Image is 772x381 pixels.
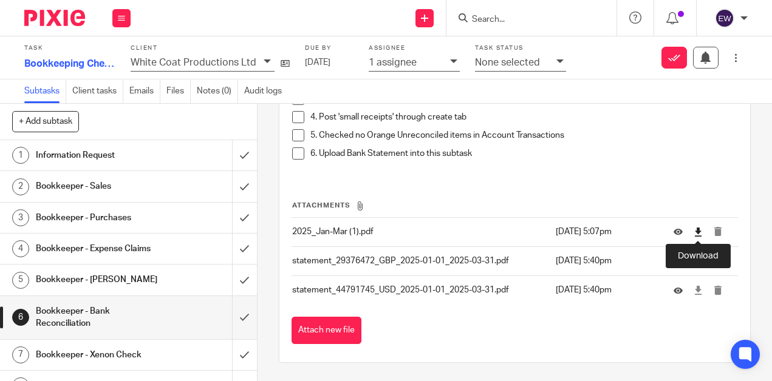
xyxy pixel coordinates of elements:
p: statement_44791745_USD_2025-01-01_2025-03-31.pdf [292,284,549,296]
div: 5 [12,272,29,289]
a: Audit logs [244,79,288,103]
p: 5. Checked no Orange Unreconciled items in Account Transactions [310,129,737,141]
img: Pixie [24,10,85,26]
div: 2 [12,178,29,195]
a: Client tasks [72,79,123,103]
div: 3 [12,209,29,226]
p: [DATE] 5:07pm [556,226,655,238]
div: 4 [12,240,29,257]
a: Emails [129,79,160,103]
label: Task status [475,44,566,52]
div: 7 [12,346,29,363]
p: 1 assignee [369,57,417,68]
h1: Bookkeeper - Expense Claims [36,240,159,258]
a: Files [166,79,191,103]
a: Download [694,284,703,296]
span: Attachments [292,202,350,209]
a: Download [694,255,703,267]
label: Assignee [369,44,460,52]
p: White Coat Productions Ltd [131,57,256,68]
div: 1 [12,147,29,164]
span: [DATE] [305,58,330,67]
a: Notes (0) [197,79,238,103]
h1: Information Request [36,146,159,164]
a: Subtasks [24,79,66,103]
label: Task [24,44,115,52]
p: 6. Upload Bank Statement into this subtask [310,147,737,160]
button: Attach new file [292,317,361,344]
h1: Bookkeeper - [PERSON_NAME] [36,271,159,289]
h1: Bookkeeper - Bank Reconciliation [36,302,159,333]
label: Client [131,44,290,52]
h1: Bookkeeper - Sales [36,177,159,195]
button: + Add subtask [12,111,79,132]
p: statement_29376472_GBP_2025-01-01_2025-03-31.pdf [292,255,549,267]
a: Download [694,226,703,238]
label: Due by [305,44,354,52]
p: [DATE] 5:40pm [556,284,655,296]
p: 2025_Jan-Mar (1).pdf [292,226,549,238]
p: 4. Post 'small receipts' through create tab [310,111,737,123]
p: None selected [475,57,540,68]
img: svg%3E [715,8,734,28]
h1: Bookkeeper - Purchases [36,209,159,227]
div: 6 [12,309,29,326]
h1: Bookkeeper - Xenon Check [36,346,159,364]
input: Search [471,15,580,25]
p: [DATE] 5:40pm [556,255,655,267]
